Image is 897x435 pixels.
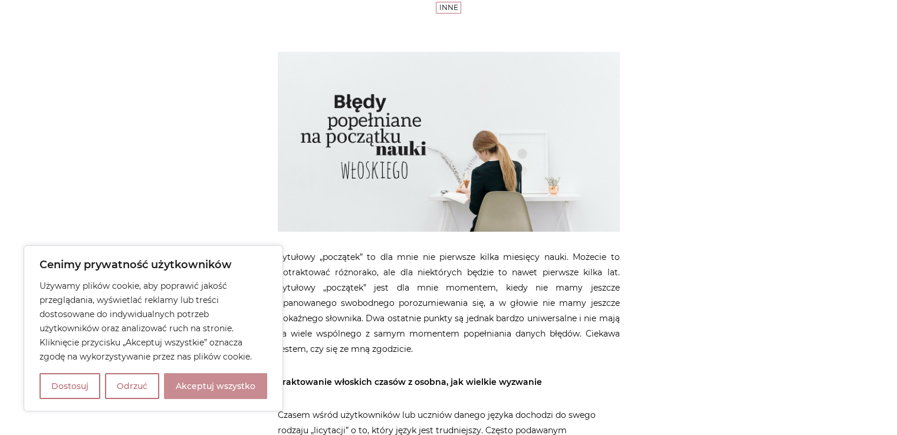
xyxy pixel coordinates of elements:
[164,373,267,399] button: Akceptuj wszystko
[278,249,620,357] p: Tytułowy „początek” to dla mnie nie pierwsze kilka miesięcy nauki. Możecie to potraktować różnora...
[439,3,458,12] a: Inne
[278,377,542,387] strong: Traktowanie włoskich czasów z osobna, jak wielkie wyzwanie
[40,279,267,364] p: Używamy plików cookie, aby poprawić jakość przeglądania, wyświetlać reklamy lub treści dostosowan...
[40,258,267,272] p: Cenimy prywatność użytkowników
[40,373,100,399] button: Dostosuj
[105,373,159,399] button: Odrzuć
